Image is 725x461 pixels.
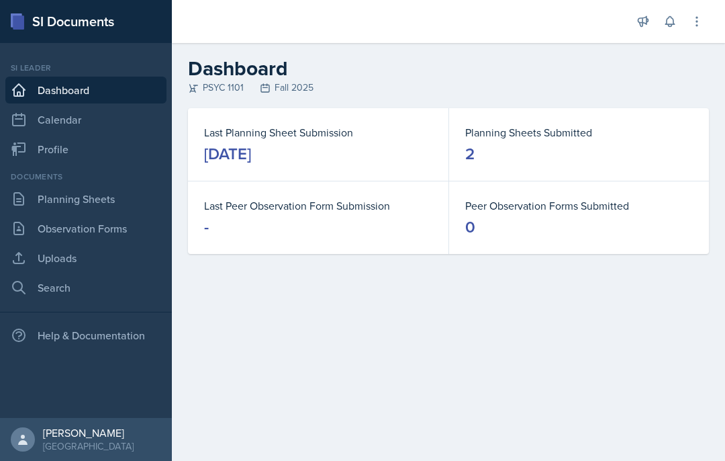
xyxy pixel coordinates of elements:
[5,215,166,242] a: Observation Forms
[188,56,709,81] h2: Dashboard
[204,143,251,165] div: [DATE]
[5,322,166,349] div: Help & Documentation
[465,216,475,238] div: 0
[5,185,166,212] a: Planning Sheets
[5,106,166,133] a: Calendar
[204,216,209,238] div: -
[5,62,166,74] div: Si leader
[5,171,166,183] div: Documents
[5,274,166,301] a: Search
[5,77,166,103] a: Dashboard
[204,198,432,214] dt: Last Peer Observation Form Submission
[465,143,475,165] div: 2
[465,198,693,214] dt: Peer Observation Forms Submitted
[204,124,432,140] dt: Last Planning Sheet Submission
[43,439,134,453] div: [GEOGRAPHIC_DATA]
[5,245,166,271] a: Uploads
[188,81,709,95] div: PSYC 1101 Fall 2025
[43,426,134,439] div: [PERSON_NAME]
[465,124,693,140] dt: Planning Sheets Submitted
[5,136,166,163] a: Profile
